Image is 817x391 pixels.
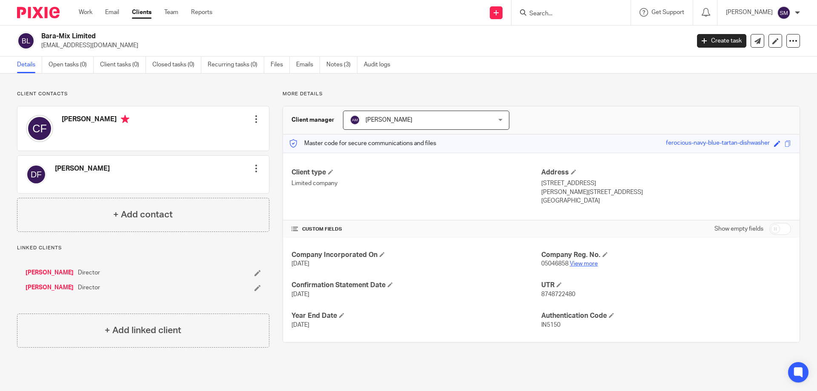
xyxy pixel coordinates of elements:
[364,57,397,73] a: Audit logs
[26,164,46,185] img: svg%3E
[289,139,436,148] p: Master code for secure communications and files
[62,115,129,126] h4: [PERSON_NAME]
[113,208,173,221] h4: + Add contact
[26,283,74,292] a: [PERSON_NAME]
[121,115,129,123] i: Primary
[164,8,178,17] a: Team
[541,168,791,177] h4: Address
[291,179,541,188] p: Limited company
[26,115,53,142] img: svg%3E
[291,168,541,177] h4: Client type
[41,41,684,50] p: [EMAIL_ADDRESS][DOMAIN_NAME]
[17,57,42,73] a: Details
[541,311,791,320] h4: Authentication Code
[366,117,412,123] span: [PERSON_NAME]
[350,115,360,125] img: svg%3E
[714,225,763,233] label: Show empty fields
[528,10,605,18] input: Search
[651,9,684,15] span: Get Support
[570,261,598,267] a: View more
[541,322,560,328] span: IN5150
[291,281,541,290] h4: Confirmation Statement Date
[291,226,541,233] h4: CUSTOM FIELDS
[296,57,320,73] a: Emails
[541,261,568,267] span: 05046858
[17,7,60,18] img: Pixie
[17,32,35,50] img: svg%3E
[541,281,791,290] h4: UTR
[291,251,541,260] h4: Company Incorporated On
[283,91,800,97] p: More details
[100,57,146,73] a: Client tasks (0)
[41,32,556,41] h2: Bara-Mix Limited
[726,8,773,17] p: [PERSON_NAME]
[78,268,100,277] span: Director
[541,188,791,197] p: [PERSON_NAME][STREET_ADDRESS]
[291,322,309,328] span: [DATE]
[132,8,151,17] a: Clients
[79,8,92,17] a: Work
[17,91,269,97] p: Client contacts
[697,34,746,48] a: Create task
[541,291,575,297] span: 8748722480
[17,245,269,251] p: Linked clients
[291,311,541,320] h4: Year End Date
[105,324,181,337] h4: + Add linked client
[291,291,309,297] span: [DATE]
[777,6,791,20] img: svg%3E
[541,197,791,205] p: [GEOGRAPHIC_DATA]
[326,57,357,73] a: Notes (3)
[49,57,94,73] a: Open tasks (0)
[26,268,74,277] a: [PERSON_NAME]
[55,164,110,173] h4: [PERSON_NAME]
[541,179,791,188] p: [STREET_ADDRESS]
[291,261,309,267] span: [DATE]
[541,251,791,260] h4: Company Reg. No.
[105,8,119,17] a: Email
[271,57,290,73] a: Files
[208,57,264,73] a: Recurring tasks (0)
[78,283,100,292] span: Director
[291,116,334,124] h3: Client manager
[152,57,201,73] a: Closed tasks (0)
[191,8,212,17] a: Reports
[666,139,770,148] div: ferocious-navy-blue-tartan-dishwasher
